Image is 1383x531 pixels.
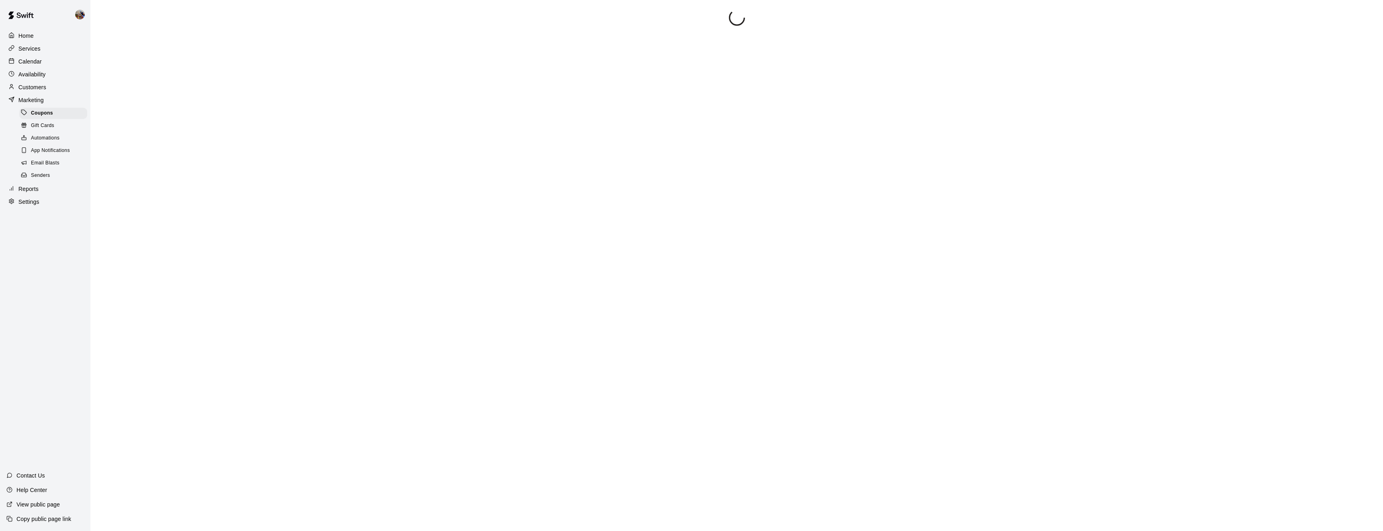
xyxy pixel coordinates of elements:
a: Email Blasts [19,157,90,170]
a: Automations [19,132,90,145]
span: App Notifications [31,147,70,155]
a: Marketing [6,94,84,106]
span: Gift Cards [31,122,54,130]
div: Gift Cards [19,120,87,131]
a: Coupons [19,107,90,119]
p: View public page [16,500,60,508]
div: Automations [19,133,87,144]
p: Reports [18,185,39,193]
a: Gift Cards [19,119,90,132]
div: Blaine Johnson [74,6,90,23]
p: Help Center [16,486,47,494]
a: Calendar [6,55,84,68]
p: Home [18,32,34,40]
p: Copy public page link [16,515,71,523]
span: Senders [31,172,50,180]
a: Home [6,30,84,42]
a: Customers [6,81,84,93]
p: Customers [18,83,46,91]
p: Calendar [18,57,42,66]
span: Automations [31,134,60,142]
p: Settings [18,198,39,206]
a: Services [6,43,84,55]
img: Blaine Johnson [75,10,85,19]
p: Contact Us [16,472,45,480]
p: Availability [18,70,46,78]
a: Availability [6,68,84,80]
div: Email Blasts [19,158,87,169]
a: Reports [6,183,84,195]
p: Marketing [18,96,44,104]
a: Settings [6,196,84,208]
a: App Notifications [19,145,90,157]
span: Coupons [31,109,53,117]
span: Email Blasts [31,159,60,167]
div: Coupons [19,108,87,119]
div: App Notifications [19,145,87,156]
div: Senders [19,170,87,181]
a: Senders [19,170,90,182]
p: Services [18,45,41,53]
